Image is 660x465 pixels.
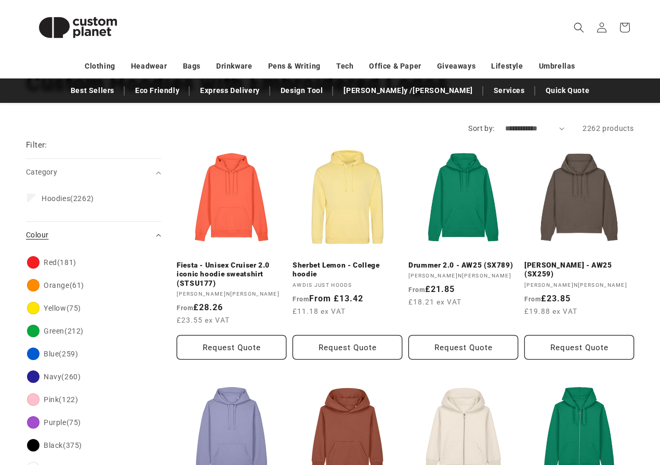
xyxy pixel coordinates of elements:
[468,124,494,132] label: Sort by:
[336,57,353,75] a: Tech
[268,57,321,75] a: Pens & Writing
[293,335,402,360] button: Request Quote
[489,82,530,100] a: Services
[183,57,201,75] a: Bags
[275,82,328,100] a: Design Tool
[26,231,48,239] span: Colour
[583,124,634,132] span: 2262 products
[195,82,265,100] a: Express Delivery
[482,353,660,465] iframe: Chat Widget
[65,82,120,100] a: Best Sellers
[26,4,130,51] img: Custom Planet
[338,82,478,100] a: [PERSON_NAME]y /[PERSON_NAME]
[26,168,57,176] span: Category
[524,335,634,360] button: Request Quote
[177,335,286,360] button: Request Quote
[491,57,523,75] a: Lifestyle
[42,194,94,203] span: (2262)
[567,16,590,39] summary: Search
[42,194,70,203] span: Hoodies
[524,261,634,279] a: [PERSON_NAME] - AW25 (SX259)
[26,159,161,185] summary: Category (0 selected)
[437,57,476,75] a: Giveaways
[85,57,115,75] a: Clothing
[293,261,402,279] a: Sherbet Lemon - College hoodie
[177,261,286,288] a: Fiesta - Unisex Cruiser 2.0 iconic hoodie sweatshirt (STSU177)
[408,335,518,360] button: Request Quote
[369,57,421,75] a: Office & Paper
[408,261,518,270] a: Drummer 2.0 - AW25 (SX789)
[216,57,252,75] a: Drinkware
[540,82,595,100] a: Quick Quote
[26,222,161,248] summary: Colour (0 selected)
[130,82,184,100] a: Eco Friendly
[131,57,167,75] a: Headwear
[539,57,575,75] a: Umbrellas
[26,139,47,151] h2: Filter:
